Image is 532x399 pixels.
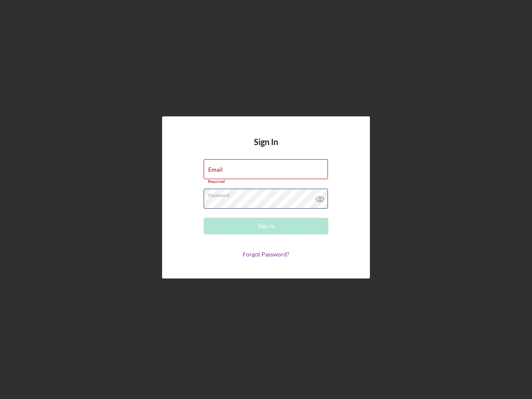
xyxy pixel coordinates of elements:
button: Sign In [204,218,328,234]
h4: Sign In [254,137,278,159]
label: Email [208,166,223,173]
label: Password [208,189,328,198]
div: Required [204,179,328,184]
a: Forgot Password? [243,251,289,258]
div: Sign In [258,218,275,234]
